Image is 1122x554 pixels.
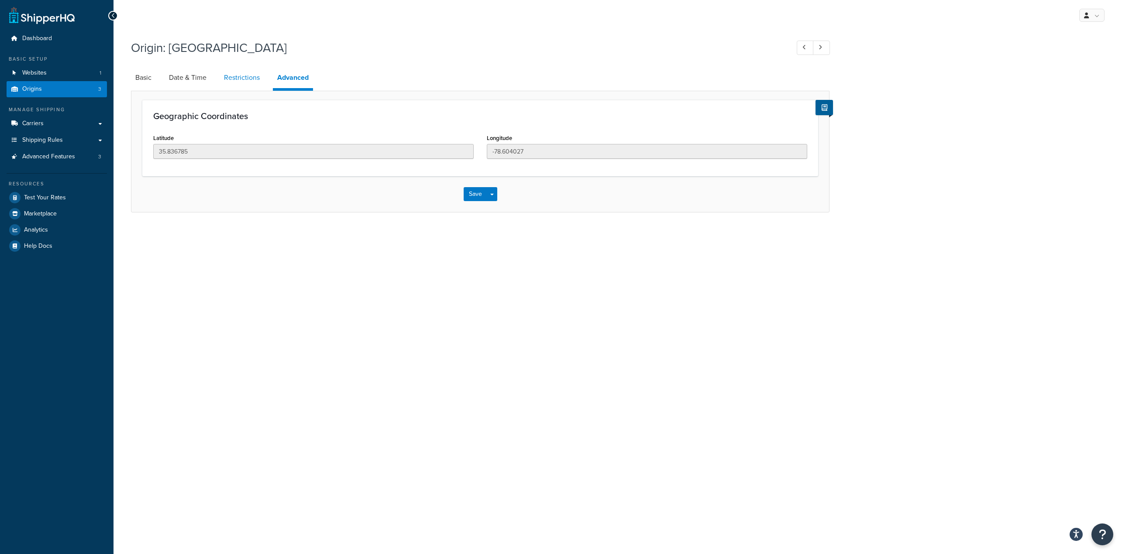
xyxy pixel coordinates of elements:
[153,111,807,121] h3: Geographic Coordinates
[816,100,833,115] button: Show Help Docs
[813,41,830,55] a: Next Record
[24,243,52,250] span: Help Docs
[131,67,156,88] a: Basic
[7,149,107,165] a: Advanced Features3
[153,135,174,141] label: Latitude
[24,226,48,234] span: Analytics
[131,39,781,56] h1: Origin: [GEOGRAPHIC_DATA]
[22,137,63,144] span: Shipping Rules
[7,106,107,113] div: Manage Shipping
[24,194,66,202] span: Test Your Rates
[797,41,814,55] a: Previous Record
[7,65,107,81] a: Websites1
[100,69,101,77] span: 1
[464,187,487,201] button: Save
[273,67,313,91] a: Advanced
[7,190,107,205] a: Test Your Rates
[7,65,107,81] li: Websites
[22,120,44,127] span: Carriers
[7,206,107,222] a: Marketplace
[98,85,101,93] span: 3
[7,81,107,97] li: Origins
[22,35,52,42] span: Dashboard
[7,55,107,63] div: Basic Setup
[7,238,107,254] a: Help Docs
[7,222,107,238] a: Analytics
[165,67,211,88] a: Date & Time
[220,67,264,88] a: Restrictions
[7,149,107,165] li: Advanced Features
[7,116,107,132] a: Carriers
[22,153,75,161] span: Advanced Features
[487,135,512,141] label: Longitude
[22,85,42,93] span: Origins
[7,81,107,97] a: Origins3
[1091,523,1113,545] button: Open Resource Center
[98,153,101,161] span: 3
[7,31,107,47] a: Dashboard
[7,180,107,188] div: Resources
[24,210,57,218] span: Marketplace
[22,69,47,77] span: Websites
[7,132,107,148] a: Shipping Rules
